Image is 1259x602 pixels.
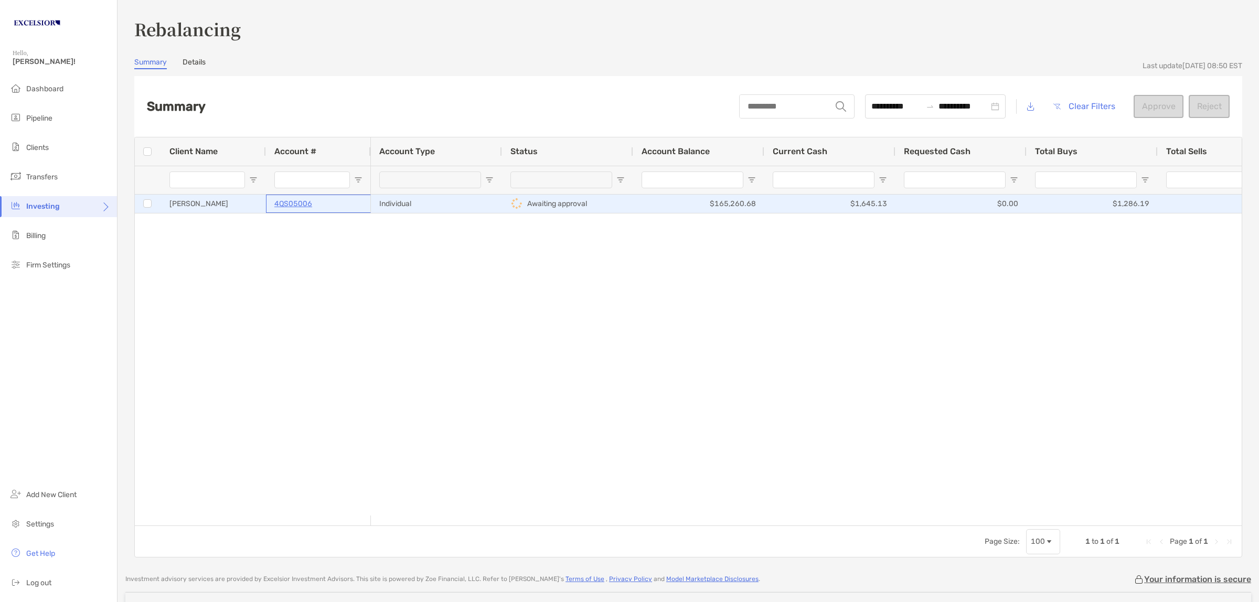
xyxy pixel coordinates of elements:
[9,576,22,588] img: logout icon
[26,202,60,211] span: Investing
[9,229,22,241] img: billing icon
[161,195,266,213] div: [PERSON_NAME]
[183,58,206,69] a: Details
[1212,537,1221,546] div: Next Page
[1085,537,1090,546] span: 1
[904,171,1006,188] input: Requested Cash Filter Input
[9,170,22,182] img: transfers icon
[642,171,743,188] input: Account Balance Filter Input
[1115,537,1119,546] span: 1
[26,490,77,499] span: Add New Client
[566,575,604,583] a: Terms of Use
[1053,103,1061,110] img: button icon
[1010,176,1018,184] button: Open Filter Menu
[9,546,22,559] img: get-help icon
[1100,537,1105,546] span: 1
[9,141,22,153] img: clients icon
[9,488,22,500] img: add_new_client icon
[1027,195,1158,213] div: $1,286.19
[773,171,874,188] input: Current Cash Filter Input
[1145,537,1153,546] div: First Page
[134,17,1242,41] h3: Rebalancing
[1026,529,1060,554] div: Page Size
[9,111,22,124] img: pipeline icon
[1170,537,1187,546] span: Page
[274,146,316,156] span: Account #
[274,197,312,210] a: 4QS05006
[26,173,58,181] span: Transfers
[26,578,51,587] span: Log out
[764,195,895,213] div: $1,645.13
[1195,537,1202,546] span: of
[274,171,350,188] input: Account # Filter Input
[26,114,52,123] span: Pipeline
[616,176,625,184] button: Open Filter Menu
[26,261,70,270] span: Firm Settings
[748,176,756,184] button: Open Filter Menu
[9,517,22,530] img: settings icon
[249,176,258,184] button: Open Filter Menu
[169,171,245,188] input: Client Name Filter Input
[510,146,538,156] span: Status
[13,4,61,42] img: Zoe Logo
[13,57,111,66] span: [PERSON_NAME]!
[134,58,167,69] a: Summary
[1141,176,1149,184] button: Open Filter Menu
[9,258,22,271] img: firm-settings icon
[1166,146,1207,156] span: Total Sells
[26,84,63,93] span: Dashboard
[26,231,46,240] span: Billing
[1035,146,1077,156] span: Total Buys
[773,146,827,156] span: Current Cash
[1144,574,1251,584] p: Your information is secure
[926,102,934,111] span: to
[1092,537,1098,546] span: to
[895,195,1027,213] div: $0.00
[169,146,218,156] span: Client Name
[485,176,494,184] button: Open Filter Menu
[1189,537,1193,546] span: 1
[354,176,362,184] button: Open Filter Menu
[1157,537,1166,546] div: Previous Page
[836,101,846,112] img: input icon
[9,82,22,94] img: dashboard icon
[633,195,764,213] div: $165,260.68
[609,575,652,583] a: Privacy Policy
[147,99,206,114] h2: Summary
[371,195,502,213] div: Individual
[26,520,54,529] span: Settings
[1031,537,1045,546] div: 100
[1203,537,1208,546] span: 1
[9,199,22,212] img: investing icon
[1143,61,1242,70] div: Last update [DATE] 08:50 EST
[26,549,55,558] span: Get Help
[125,575,760,583] p: Investment advisory services are provided by Excelsior Investment Advisors . This site is powered...
[1225,537,1233,546] div: Last Page
[510,197,523,210] img: icon status
[985,537,1020,546] div: Page Size:
[904,146,970,156] span: Requested Cash
[666,575,759,583] a: Model Marketplace Disclosures
[642,146,710,156] span: Account Balance
[26,143,49,152] span: Clients
[926,102,934,111] span: swap-right
[1106,537,1113,546] span: of
[1035,171,1137,188] input: Total Buys Filter Input
[379,146,435,156] span: Account Type
[1045,95,1123,118] button: Clear Filters
[527,197,587,210] p: Awaiting approval
[879,176,887,184] button: Open Filter Menu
